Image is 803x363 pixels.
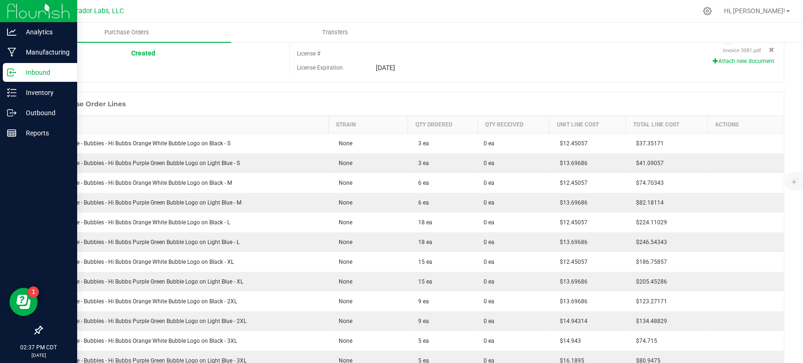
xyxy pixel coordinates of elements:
[334,278,352,285] span: None
[16,107,73,118] p: Outbound
[413,219,432,226] span: 18 ea
[16,47,73,58] p: Manufacturing
[549,116,626,134] th: Unit Line Cost
[7,128,16,138] inline-svg: Reports
[16,127,73,139] p: Reports
[413,298,429,305] span: 9 ea
[631,259,667,265] span: $186.75857
[555,278,588,285] span: $13.69686
[631,199,664,206] span: $82.18114
[48,179,323,187] div: STAFF Tee - Bubbles - Hi Bubbs Orange White Bubble Logo on Black - M
[48,238,323,246] div: STAFF Tee - Bubbles - Hi Bubbs Purple Green Bubble Logo on Light Blue - L
[555,259,588,265] span: $12.45057
[7,88,16,97] inline-svg: Inventory
[48,297,323,306] div: STAFF Tee - Bubbles - Hi Bubbs Orange White Bubble Logo on Black - 2XL
[631,278,667,285] span: $205.45286
[16,26,73,38] p: Analytics
[413,259,432,265] span: 15 ea
[555,239,588,245] span: $13.69686
[334,160,352,166] span: None
[297,47,320,61] label: License #
[631,160,664,166] span: $41.09057
[631,140,664,147] span: $37.35171
[555,140,588,147] span: $12.45057
[68,7,124,15] span: Curador Labs, LLC
[483,277,494,286] span: 0 ea
[334,140,352,147] span: None
[708,116,784,134] th: Actions
[483,218,494,227] span: 0 ea
[483,238,494,246] span: 0 ea
[92,28,162,37] span: Purchase Orders
[631,318,667,324] span: $134.48829
[413,278,432,285] span: 15 ea
[631,338,657,344] span: $74.715
[48,218,323,227] div: STAFF Tee - Bubbles - Hi Bubbs Orange White Bubble Logo on Black - L
[4,352,73,359] p: [DATE]
[555,180,588,186] span: $12.45057
[334,298,352,305] span: None
[16,87,73,98] p: Inventory
[555,298,588,305] span: $13.69686
[297,63,343,72] label: License Expiration
[631,239,667,245] span: $246.54343
[7,68,16,77] inline-svg: Inbound
[7,108,16,118] inline-svg: Outbound
[769,47,774,54] span: Remove attachment
[631,219,667,226] span: $224.11029
[376,64,395,71] span: [DATE]
[483,258,494,266] span: 0 ea
[48,198,323,207] div: STAFF Tee - Bubbles - Hi Bubbs Purple Green Bubble Logo on Light Blue - M
[713,57,774,65] button: Attach new document
[555,219,588,226] span: $12.45057
[408,116,477,134] th: Qty Ordered
[48,139,323,148] div: STAFF Tee - Bubbles - Hi Bubbs Orange White Bubble Logo on Black - S
[28,286,39,298] iframe: Resource center unread badge
[334,338,352,344] span: None
[413,318,429,324] span: 9 ea
[328,116,408,134] th: Strain
[483,317,494,325] span: 0 ea
[48,159,323,167] div: STAFF Tee - Bubbles - Hi Bubbs Purple Green Bubble Logo on Light Blue - S
[48,317,323,325] div: STAFF Tee - Bubbles - Hi Bubbs Purple Green Bubble Logo on Light Blue - 2XL
[131,49,155,57] span: Created
[231,23,439,42] a: Transfers
[555,338,581,344] span: $14.943
[413,338,429,344] span: 5 ea
[7,27,16,37] inline-svg: Analytics
[51,100,126,108] h1: Purchase Order Lines
[48,258,323,266] div: STAFF Tee - Bubbles - Hi Bubbs Orange White Bubble Logo on Black - XL
[334,219,352,226] span: None
[483,297,494,306] span: 0 ea
[334,239,352,245] span: None
[7,47,16,57] inline-svg: Manufacturing
[4,343,73,352] p: 02:37 PM CDT
[483,139,494,148] span: 0 ea
[42,116,329,134] th: Item
[724,7,785,15] span: Hi, [PERSON_NAME]!
[48,277,323,286] div: STAFF Tee - Bubbles - Hi Bubbs Purple Green Bubble Logo on Light Blue - XL
[413,140,429,147] span: 3 ea
[413,199,429,206] span: 6 ea
[555,160,588,166] span: $13.69686
[483,159,494,167] span: 0 ea
[334,259,352,265] span: None
[631,180,664,186] span: $74.70343
[413,180,429,186] span: 6 ea
[334,180,352,186] span: None
[413,160,429,166] span: 3 ea
[334,318,352,324] span: None
[626,116,708,134] th: Total Line Cost
[16,67,73,78] p: Inbound
[413,239,432,245] span: 18 ea
[483,198,494,207] span: 0 ea
[483,179,494,187] span: 0 ea
[555,318,588,324] span: $14.94314
[477,116,549,134] th: Qty Received
[334,199,352,206] span: None
[48,337,323,345] div: STAFF Tee - Bubbles - Hi Bubbs Orange White Bubble Logo on Black - 3XL
[555,199,588,206] span: $13.69686
[9,288,38,316] iframe: Resource center
[631,298,667,305] span: $123.27171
